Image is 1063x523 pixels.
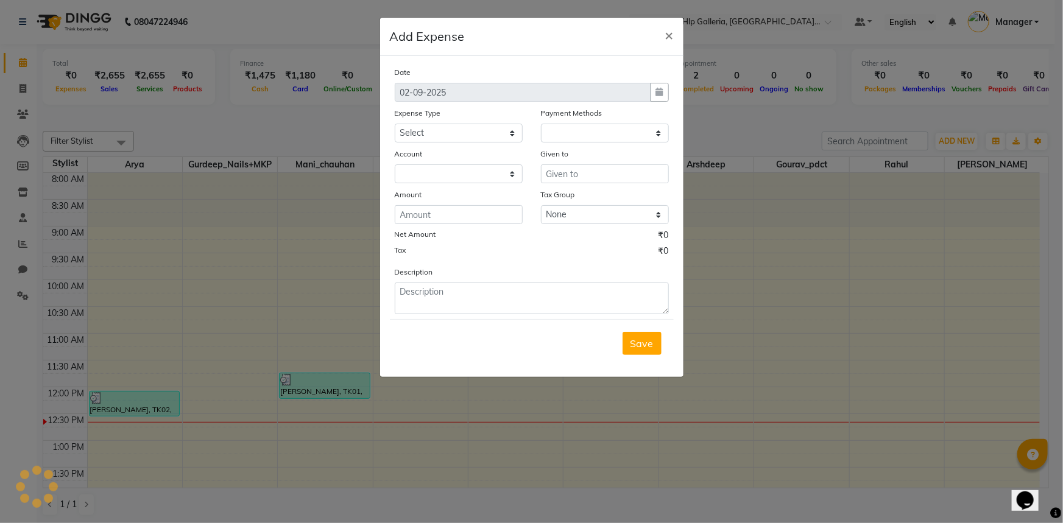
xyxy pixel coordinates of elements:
label: Account [395,149,423,160]
label: Date [395,67,411,78]
h5: Add Expense [390,27,465,46]
label: Given to [541,149,569,160]
label: Amount [395,189,422,200]
iframe: chat widget [1012,474,1051,511]
label: Tax [395,245,406,256]
button: Close [655,18,683,52]
label: Description [395,267,433,278]
input: Given to [541,164,669,183]
label: Expense Type [395,108,441,119]
label: Payment Methods [541,108,602,119]
span: Save [630,337,654,349]
label: Net Amount [395,229,436,240]
span: ₹0 [659,229,669,245]
input: Amount [395,205,523,224]
button: Save [623,332,662,355]
label: Tax Group [541,189,575,200]
span: × [665,26,674,44]
span: ₹0 [659,245,669,261]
